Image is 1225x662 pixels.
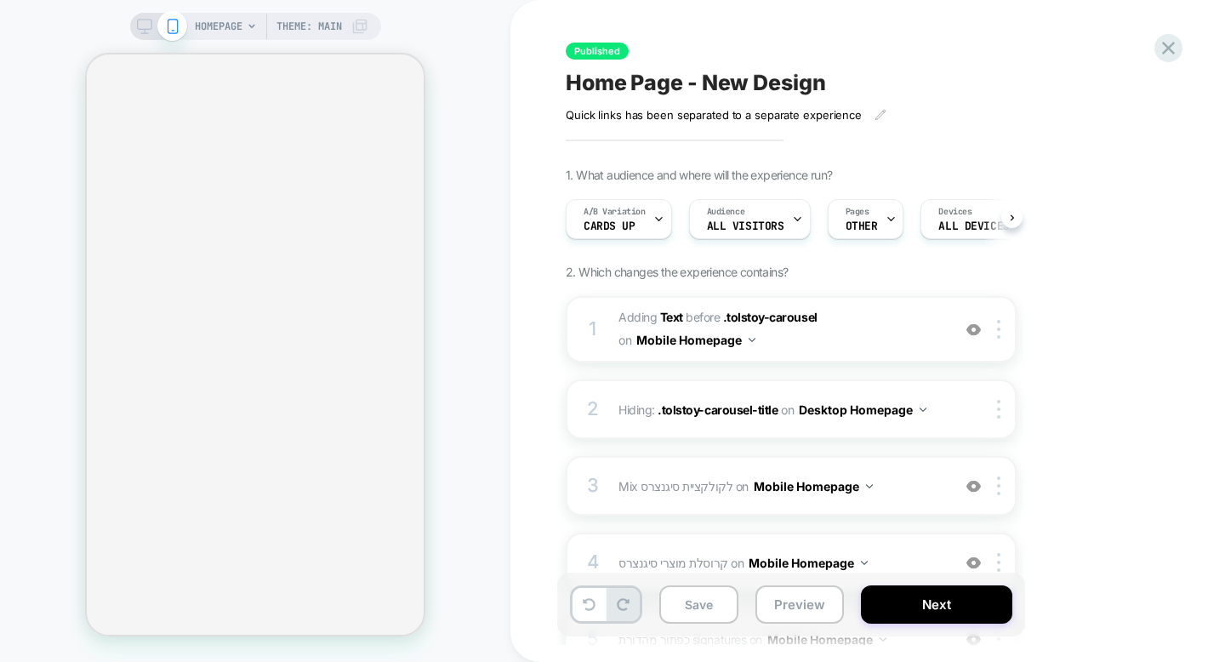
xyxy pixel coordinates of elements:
[755,585,844,624] button: Preview
[997,477,1000,495] img: close
[618,397,943,422] span: Hiding :
[781,399,794,420] span: on
[861,585,1012,624] button: Next
[966,322,981,337] img: crossed eye
[566,108,862,122] span: Quick links has been separated to a separate experience
[584,206,646,218] span: A/B Variation
[997,320,1000,339] img: close
[749,338,755,342] img: down arrow
[966,556,981,570] img: crossed eye
[584,469,601,503] div: 3
[861,561,868,565] img: down arrow
[966,479,981,494] img: crossed eye
[660,310,683,324] b: Text
[997,553,1000,572] img: close
[938,220,1009,232] span: ALL DEVICES
[658,402,778,417] span: .tolstoy-carousel-title
[659,585,738,624] button: Save
[707,206,745,218] span: Audience
[584,312,601,346] div: 1
[195,13,242,40] span: HOMEPAGE
[566,265,788,279] span: 2. Which changes the experience contains?
[846,206,869,218] span: Pages
[707,220,784,232] span: All Visitors
[686,310,720,324] span: BEFORE
[276,13,342,40] span: Theme: MAIN
[618,329,631,351] span: on
[566,168,832,182] span: 1. What audience and where will the experience run?
[846,220,878,232] span: OTHER
[866,484,873,488] img: down arrow
[749,551,868,575] button: Mobile Homepage
[566,70,826,95] span: Home Page - New Design
[618,479,732,494] span: Mix לקולקציית סיגנצרס
[618,310,683,324] span: Adding
[584,220,635,232] span: Cards up
[618,556,728,570] span: קרוסלת מוצרי סיגנצרס
[566,43,629,60] span: Published
[938,206,971,218] span: Devices
[799,397,926,422] button: Desktop Homepage
[636,328,755,352] button: Mobile Homepage
[723,310,818,324] span: .tolstoy-carousel
[736,476,749,497] span: on
[584,392,601,426] div: 2
[731,552,744,574] span: on
[754,474,873,499] button: Mobile Homepage
[997,400,1000,419] img: close
[920,408,926,412] img: down arrow
[584,545,601,579] div: 4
